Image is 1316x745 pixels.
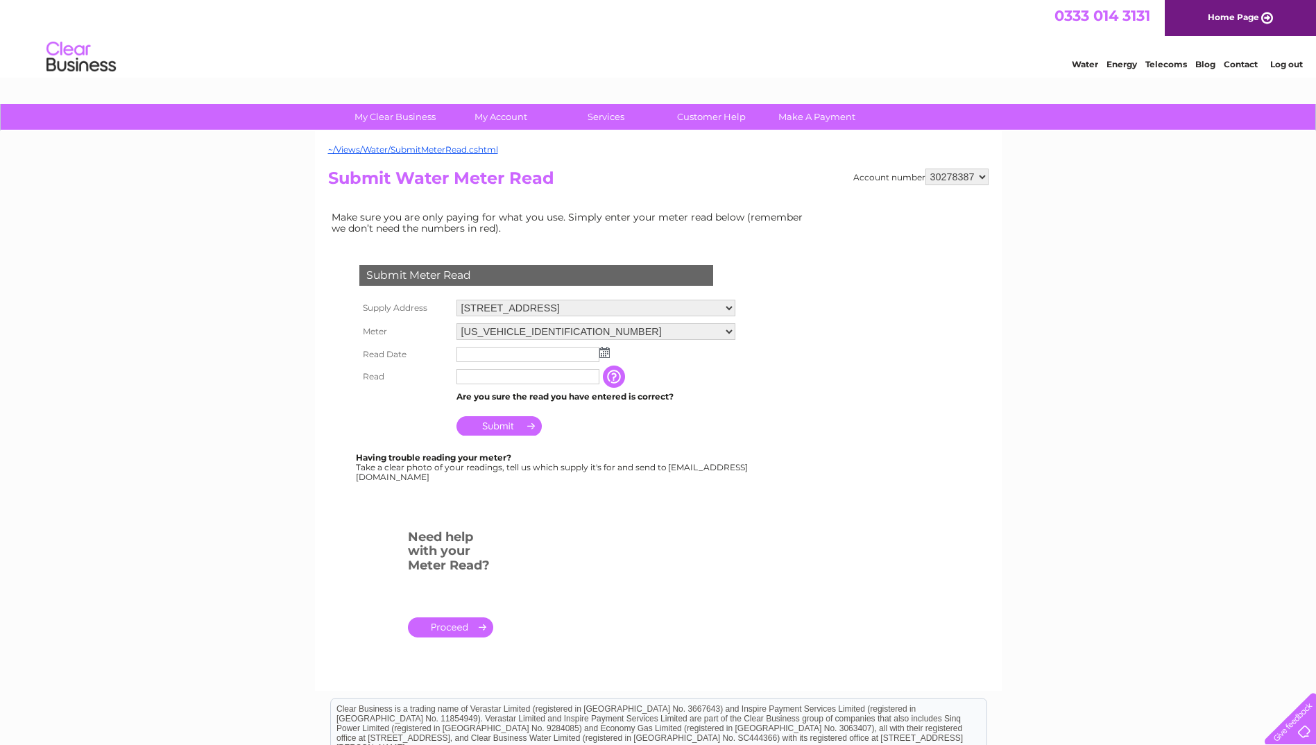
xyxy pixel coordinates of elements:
[356,453,750,481] div: Take a clear photo of your readings, tell us which supply it's for and send to [EMAIL_ADDRESS][DO...
[356,320,453,343] th: Meter
[1195,59,1215,69] a: Blog
[46,36,117,78] img: logo.png
[1145,59,1187,69] a: Telecoms
[356,296,453,320] th: Supply Address
[456,416,542,436] input: Submit
[331,8,986,67] div: Clear Business is a trading name of Verastar Limited (registered in [GEOGRAPHIC_DATA] No. 3667643...
[760,104,874,130] a: Make A Payment
[328,144,498,155] a: ~/Views/Water/SubmitMeterRead.cshtml
[408,527,493,580] h3: Need help with your Meter Read?
[549,104,663,130] a: Services
[1224,59,1258,69] a: Contact
[443,104,558,130] a: My Account
[359,265,713,286] div: Submit Meter Read
[356,452,511,463] b: Having trouble reading your meter?
[603,366,628,388] input: Information
[599,347,610,358] img: ...
[1072,59,1098,69] a: Water
[1054,7,1150,24] a: 0333 014 3131
[853,169,989,185] div: Account number
[328,208,814,237] td: Make sure you are only paying for what you use. Simply enter your meter read below (remember we d...
[356,343,453,366] th: Read Date
[328,169,989,195] h2: Submit Water Meter Read
[453,388,739,406] td: Are you sure the read you have entered is correct?
[338,104,452,130] a: My Clear Business
[1106,59,1137,69] a: Energy
[654,104,769,130] a: Customer Help
[408,617,493,637] a: .
[356,366,453,388] th: Read
[1270,59,1303,69] a: Log out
